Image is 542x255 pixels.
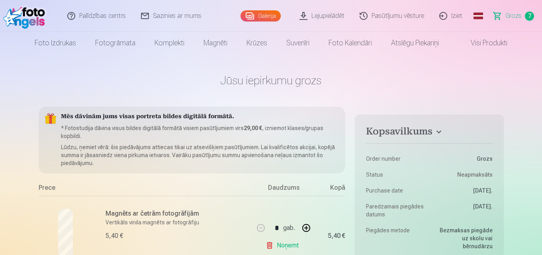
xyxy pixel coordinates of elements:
[433,202,493,218] dd: [DATE].
[39,183,254,196] div: Prece
[61,143,339,167] p: Lūdzu, ņemiet vērā: šis piedāvājums attiecas tikai uz atsevišķiem pasūtījumiem. Lai kvalificētos ...
[366,187,425,195] dt: Purchase date
[313,183,345,196] div: Kopā
[319,32,382,54] a: Foto kalendāri
[61,113,339,121] h5: Mēs dāvinām jums visas portreta bildes digitālā formātā.
[237,32,277,54] a: Krūzes
[254,183,313,196] div: Daudzums
[366,155,425,163] dt: Order number
[3,3,49,29] img: /fa1
[505,11,522,21] span: Grozs
[448,32,517,54] a: Visi produkti
[433,155,493,163] dd: Grozs
[277,32,319,54] a: Suvenīri
[106,231,123,241] div: 5,40 €
[525,12,534,21] span: 7
[145,32,194,54] a: Komplekti
[106,218,249,226] p: Vertikāls vinila magnēts ar fotogrāfiju
[266,237,302,253] a: Noņemt
[457,171,493,179] span: Neapmaksāts
[366,202,425,218] dt: Paredzamais piegādes datums
[194,32,237,54] a: Magnēti
[433,187,493,195] dd: [DATE].
[382,32,448,54] a: Atslēgu piekariņi
[283,218,295,237] div: gab.
[366,226,425,250] dt: Piegādes metode
[328,234,345,238] div: 5,40 €
[241,10,281,21] a: Galerija
[25,32,86,54] a: Foto izdrukas
[61,124,339,140] p: * Fotostudija dāvina visus bildes digitālā formātā visiem pasūtījumiem virs , izniemot klases/gru...
[244,125,262,131] b: 29,00 €
[106,209,249,218] h6: Magnēts ar četrām fotogrāfijām
[86,32,145,54] a: Fotogrāmata
[39,73,504,88] h1: Jūsu iepirkumu grozs
[366,126,492,140] button: Kopsavilkums
[433,226,493,250] dd: Bezmaksas piegāde uz skolu vai bērnudārzu
[366,171,425,179] dt: Status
